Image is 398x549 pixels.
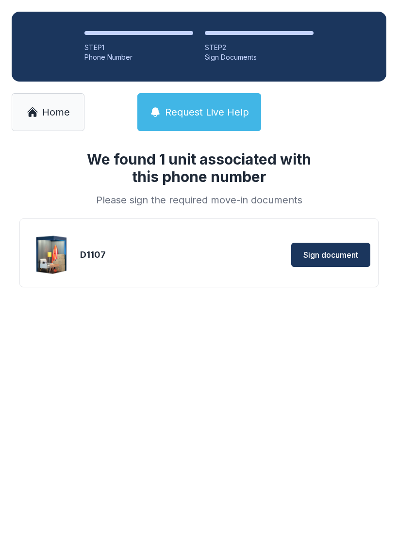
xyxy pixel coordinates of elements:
div: Please sign the required move-in documents [75,193,323,207]
span: Request Live Help [165,105,249,119]
div: STEP 1 [84,43,193,52]
div: Sign Documents [205,52,314,62]
h1: We found 1 unit associated with this phone number [75,150,323,185]
div: STEP 2 [205,43,314,52]
span: Home [42,105,70,119]
span: Sign document [303,249,358,261]
div: Phone Number [84,52,193,62]
div: D1107 [80,248,197,262]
